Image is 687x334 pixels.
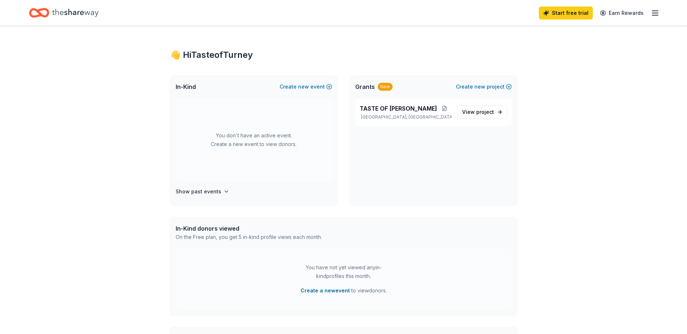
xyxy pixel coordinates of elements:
[539,7,593,20] a: Start free trial
[476,109,494,115] span: project
[176,233,322,241] div: On the Free plan, you get 5 in-kind profile views each month.
[301,286,387,295] span: to view donors .
[360,104,437,113] span: TASTE OF [PERSON_NAME]
[176,82,196,91] span: In-Kind
[176,224,322,233] div: In-Kind donors viewed
[170,49,518,61] div: 👋 Hi TasteofTurney
[298,82,309,91] span: new
[474,82,485,91] span: new
[457,106,507,119] a: View project
[462,108,494,116] span: View
[29,4,99,21] a: Home
[378,83,393,91] div: New
[456,82,512,91] button: Createnewproject
[360,114,452,120] p: [GEOGRAPHIC_DATA], [GEOGRAPHIC_DATA]
[176,187,229,196] button: Show past events
[176,187,221,196] h4: Show past events
[298,263,389,281] div: You have not yet viewed any in-kind profiles this month.
[301,286,350,295] button: Create a newevent
[280,82,332,91] button: Createnewevent
[176,98,332,181] div: You don't have an active event. Create a new event to view donors.
[355,82,375,91] span: Grants
[596,7,648,20] a: Earn Rewards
